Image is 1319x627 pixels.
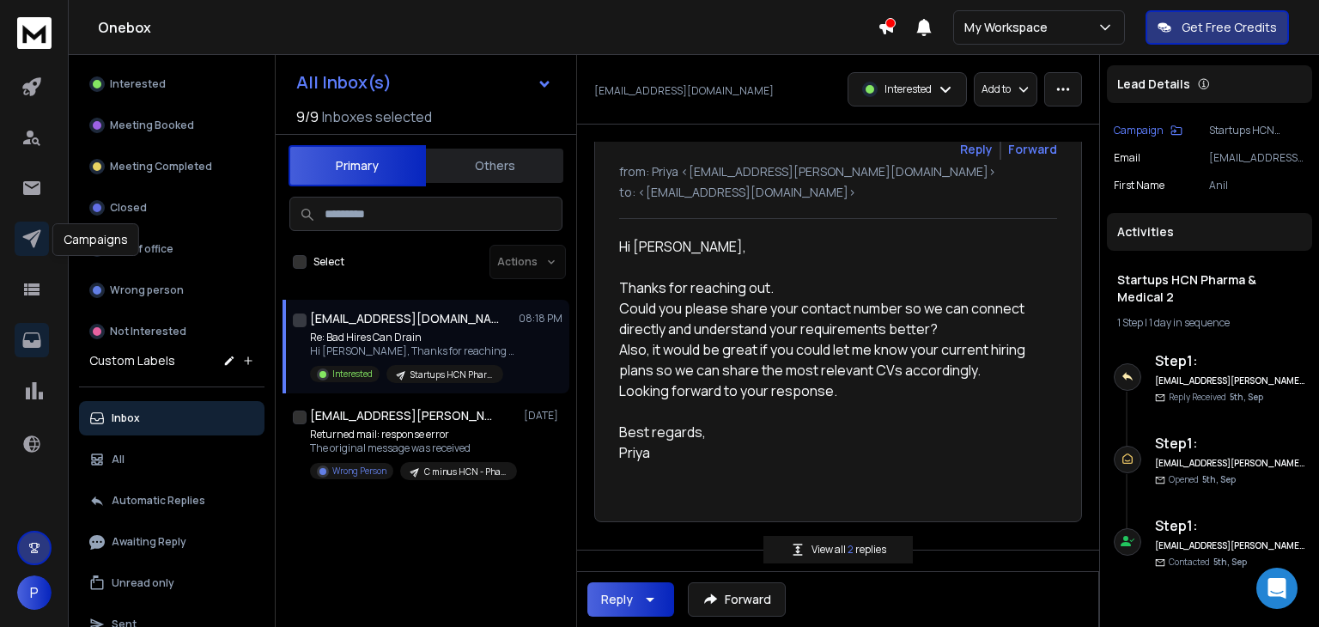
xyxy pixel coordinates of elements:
[289,145,426,186] button: Primary
[1155,515,1305,536] h6: Step 1 :
[1213,556,1247,568] span: 5th, Sep
[79,273,264,307] button: Wrong person
[601,591,633,608] div: Reply
[313,255,344,269] label: Select
[1169,391,1263,404] p: Reply Received
[110,77,166,91] p: Interested
[112,494,205,508] p: Automatic Replies
[1209,179,1305,192] p: Anil
[79,525,264,559] button: Awaiting Reply
[619,277,1043,339] div: Thanks for reaching out. Could you please share your contact number so we can connect directly an...
[332,465,386,478] p: Wrong Person
[283,65,566,100] button: All Inbox(s)
[1230,391,1263,403] span: 5th, Sep
[1117,271,1302,306] h1: Startups HCN Pharma & Medical 2
[1155,374,1305,387] h6: [EMAIL_ADDRESS][PERSON_NAME][DOMAIN_NAME]
[79,191,264,225] button: Closed
[619,163,1057,180] p: from: Priya <[EMAIL_ADDRESS][PERSON_NAME][DOMAIN_NAME]>
[296,107,319,127] span: 9 / 9
[17,575,52,610] button: P
[110,201,147,215] p: Closed
[587,582,674,617] button: Reply
[1008,141,1057,158] div: Forward
[982,82,1011,96] p: Add to
[1146,10,1289,45] button: Get Free Credits
[296,74,392,91] h1: All Inbox(s)
[110,325,186,338] p: Not Interested
[884,82,932,96] p: Interested
[110,119,194,132] p: Meeting Booked
[310,331,516,344] p: Re: Bad Hires Can Drain
[1155,433,1305,454] h6: Step 1 :
[619,236,1043,277] div: Hi [PERSON_NAME],
[112,576,174,590] p: Unread only
[619,422,1043,463] div: Best regards, Priya
[688,582,786,617] button: Forward
[848,542,855,557] span: 2
[410,368,493,381] p: Startups HCN Pharma & Medical 2
[1117,315,1143,330] span: 1 Step
[1209,124,1305,137] p: Startups HCN Pharma & Medical 2
[79,401,264,435] button: Inbox
[519,312,562,326] p: 08:18 PM
[1114,179,1164,192] p: First Name
[110,160,212,173] p: Meeting Completed
[1256,568,1298,609] div: Open Intercom Messenger
[110,242,173,256] p: Out of office
[112,535,186,549] p: Awaiting Reply
[79,232,264,266] button: Out of office
[426,147,563,185] button: Others
[960,141,993,158] button: Reply
[811,543,886,557] p: View all replies
[594,84,774,98] p: [EMAIL_ADDRESS][DOMAIN_NAME]
[619,184,1057,201] p: to: <[EMAIL_ADDRESS][DOMAIN_NAME]>
[619,339,1043,380] div: Also, it would be great if you could let me know your current hiring plans so we can share the mo...
[1209,151,1305,165] p: [EMAIL_ADDRESS][DOMAIN_NAME]
[1117,316,1302,330] div: |
[1114,124,1182,137] button: Campaign
[1182,19,1277,36] p: Get Free Credits
[79,566,264,600] button: Unread only
[79,67,264,101] button: Interested
[98,17,878,38] h1: Onebox
[1155,539,1305,552] h6: [EMAIL_ADDRESS][PERSON_NAME][DOMAIN_NAME]
[424,466,507,478] p: C minus HCN - Pharma & Medical
[52,223,139,256] div: Campaigns
[79,442,264,477] button: All
[1169,556,1247,569] p: Contacted
[79,149,264,184] button: Meeting Completed
[79,108,264,143] button: Meeting Booked
[310,407,499,424] h1: [EMAIL_ADDRESS][PERSON_NAME][DOMAIN_NAME]
[1114,151,1140,165] p: Email
[964,19,1055,36] p: My Workspace
[1155,350,1305,371] h6: Step 1 :
[524,409,562,423] p: [DATE]
[310,344,516,358] p: Hi [PERSON_NAME], Thanks for reaching out. Could
[1155,457,1305,470] h6: [EMAIL_ADDRESS][PERSON_NAME][DOMAIN_NAME]
[322,107,432,127] h3: Inboxes selected
[112,453,125,466] p: All
[1169,473,1236,486] p: Opened
[110,283,184,297] p: Wrong person
[310,428,516,441] p: Returned mail: response error
[1114,124,1164,137] p: Campaign
[1107,213,1312,251] div: Activities
[17,17,52,49] img: logo
[310,310,499,327] h1: [EMAIL_ADDRESS][DOMAIN_NAME]
[310,441,516,455] p: The original message was received
[1117,76,1190,93] p: Lead Details
[89,352,175,369] h3: Custom Labels
[112,411,140,425] p: Inbox
[79,484,264,518] button: Automatic Replies
[1202,473,1236,485] span: 5th, Sep
[1149,315,1230,330] span: 1 day in sequence
[79,314,264,349] button: Not Interested
[332,368,373,380] p: Interested
[619,380,1043,422] div: Looking forward to your response.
